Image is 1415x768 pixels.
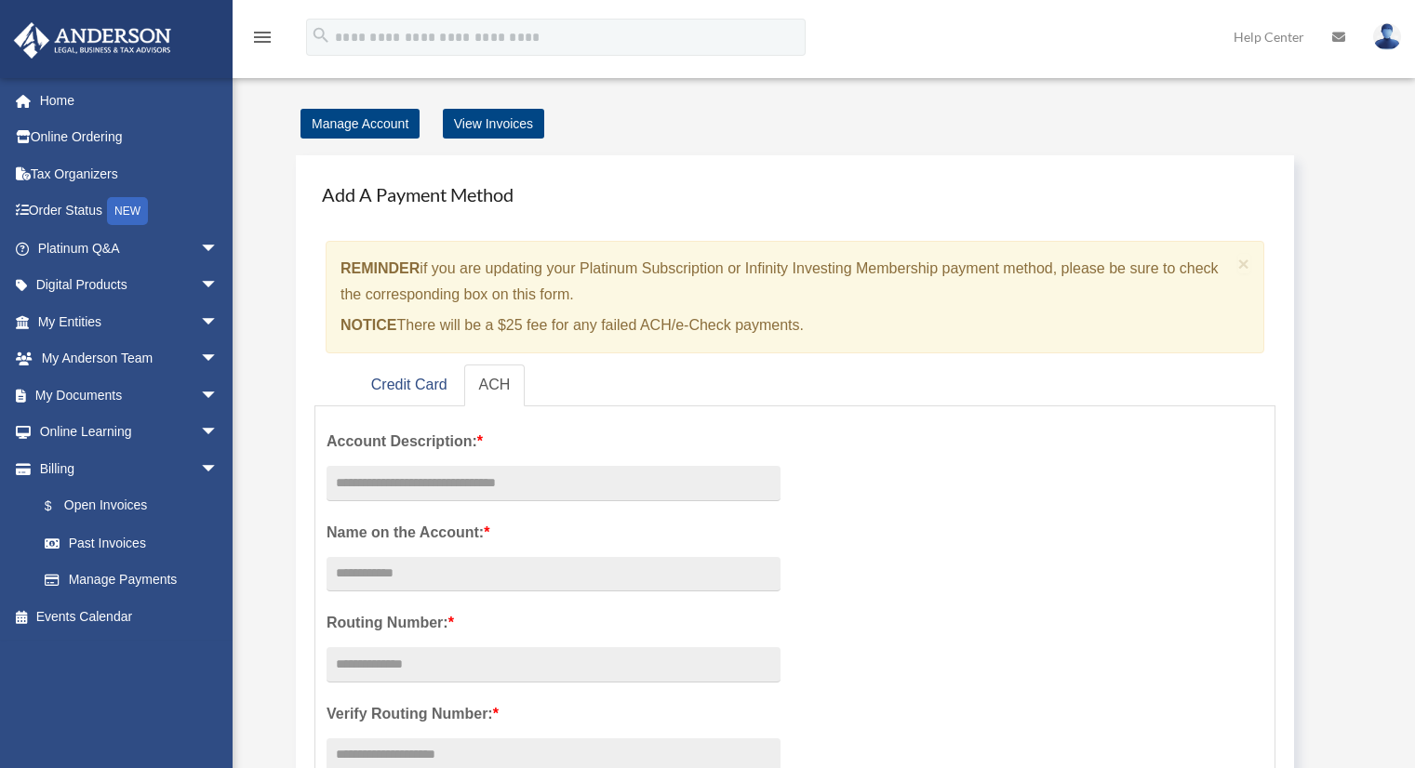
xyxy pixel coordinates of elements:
p: There will be a $25 fee for any failed ACH/e-Check payments. [340,312,1231,338]
span: arrow_drop_down [200,377,237,415]
div: NEW [107,197,148,225]
div: if you are updating your Platinum Subscription or Infinity Investing Membership payment method, p... [326,241,1264,353]
label: Routing Number: [327,610,781,636]
a: View Invoices [443,109,544,139]
a: Manage Payments [26,562,237,599]
strong: REMINDER [340,260,420,276]
a: Online Learningarrow_drop_down [13,414,247,451]
strong: NOTICE [340,317,396,333]
span: arrow_drop_down [200,414,237,452]
a: Manage Account [300,109,420,139]
img: User Pic [1373,23,1401,50]
i: search [311,25,331,46]
a: Past Invoices [26,524,247,562]
span: arrow_drop_down [200,340,237,378]
span: arrow_drop_down [200,230,237,268]
a: Credit Card [356,364,462,406]
a: My Anderson Teamarrow_drop_down [13,340,247,377]
a: Order StatusNEW [13,192,247,231]
a: Home [13,82,247,119]
a: My Documentsarrow_drop_down [13,377,247,414]
a: Billingarrow_drop_down [13,450,247,487]
i: menu [251,26,274,48]
a: $Open Invoices [26,487,247,525]
span: arrow_drop_down [200,267,237,305]
a: ACH [464,364,526,406]
a: Platinum Q&Aarrow_drop_down [13,230,247,267]
span: $ [55,495,64,518]
label: Verify Routing Number: [327,701,781,727]
span: arrow_drop_down [200,303,237,341]
a: Digital Productsarrow_drop_down [13,267,247,304]
span: × [1238,253,1250,274]
img: Anderson Advisors Platinum Portal [8,22,177,59]
h4: Add A Payment Method [314,174,1275,215]
span: arrow_drop_down [200,450,237,488]
a: menu [251,33,274,48]
a: Online Ordering [13,119,247,156]
label: Account Description: [327,429,781,455]
label: Name on the Account: [327,520,781,546]
a: Events Calendar [13,598,247,635]
a: Tax Organizers [13,155,247,192]
button: Close [1238,254,1250,273]
a: My Entitiesarrow_drop_down [13,303,247,340]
